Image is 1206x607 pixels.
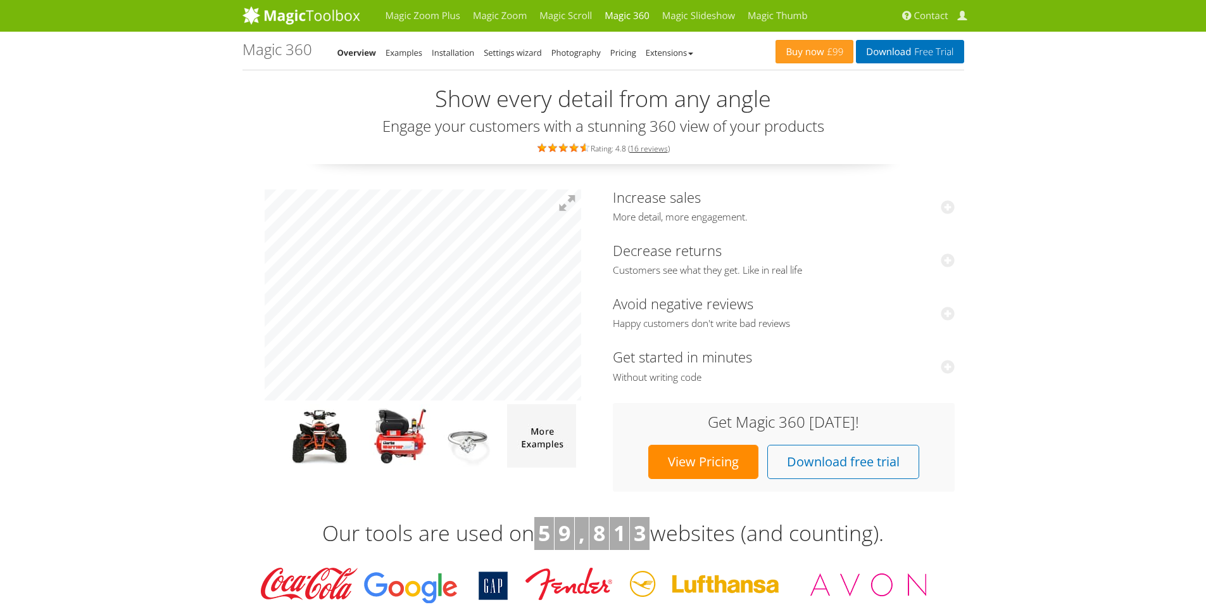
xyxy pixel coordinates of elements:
[507,404,576,468] img: more magic 360 demos
[613,264,955,277] span: Customers see what they get. Like in real life
[242,86,964,112] h2: Show every detail from any angle
[634,518,646,547] b: 3
[432,47,474,58] a: Installation
[767,445,919,479] a: Download free trial
[613,317,955,330] span: Happy customers don't write bad reviews
[613,188,955,224] a: Increase salesMore detail, more engagement.
[625,414,942,430] h3: Get Magic 360 [DATE]!
[242,6,360,25] img: MagicToolbox.com - Image tools for your website
[613,518,625,547] b: 1
[613,241,955,277] a: Decrease returnsCustomers see what they get. Like in real life
[337,47,377,58] a: Overview
[776,40,853,63] a: Buy now£99
[911,47,953,57] span: Free Trial
[579,518,585,547] b: ,
[613,294,955,330] a: Avoid negative reviewsHappy customers don't write bad reviews
[824,47,844,57] span: £99
[242,517,964,550] h3: Our tools are used on websites (and counting).
[914,10,948,22] span: Contact
[648,445,758,479] a: View Pricing
[856,40,964,63] a: DownloadFree Trial
[538,518,550,547] b: 5
[386,47,422,58] a: Examples
[630,143,668,154] a: 16 reviews
[252,563,955,607] img: Magic Toolbox Customers
[242,141,964,155] div: Rating: 4.8 ( )
[242,41,312,58] h1: Magic 360
[593,518,605,547] b: 8
[646,47,693,58] a: Extensions
[613,347,955,383] a: Get started in minutesWithout writing code
[242,118,964,134] h3: Engage your customers with a stunning 360 view of your products
[558,518,570,547] b: 9
[551,47,601,58] a: Photography
[610,47,636,58] a: Pricing
[613,211,955,224] span: More detail, more engagement.
[484,47,542,58] a: Settings wizard
[613,371,955,384] span: Without writing code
